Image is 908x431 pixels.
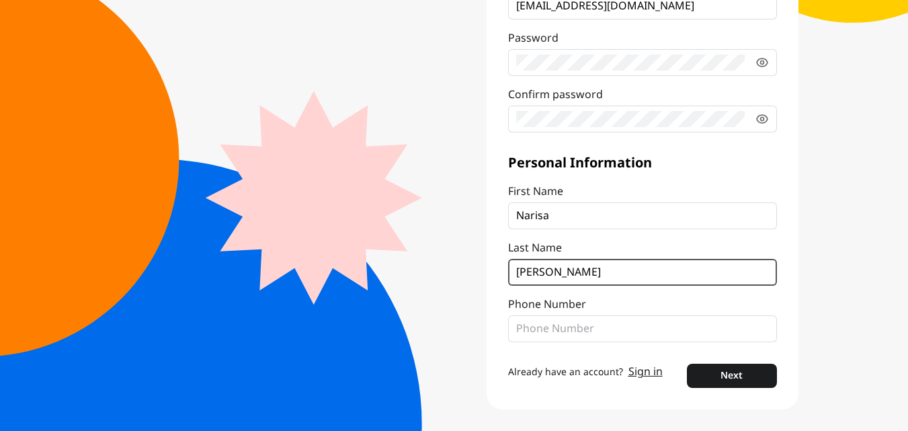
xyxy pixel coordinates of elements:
[687,364,776,388] button: Next
[508,365,623,379] span: Already have an account?
[628,364,663,380] a: Sign in
[508,297,586,313] p: Phone Number
[508,87,603,103] p: Confirm password
[516,208,769,224] input: First Name
[508,30,559,46] p: Password
[508,240,562,256] p: Last Name
[516,111,745,127] input: Confirm password
[516,54,745,71] input: Password
[508,184,563,200] p: First Name
[516,321,769,337] input: Phone Number
[508,154,777,173] span: Personal Information
[516,264,769,280] input: Last Name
